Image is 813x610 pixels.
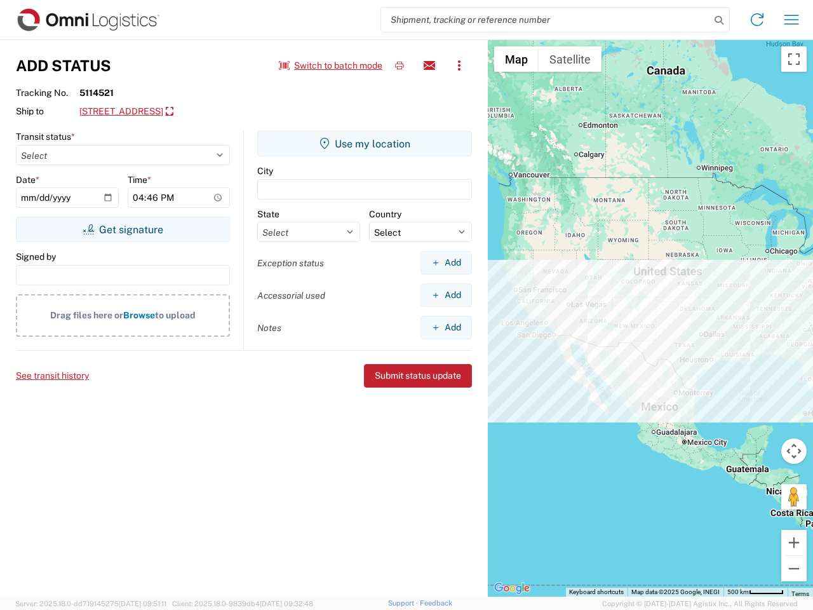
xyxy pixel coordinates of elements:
label: Country [369,208,401,220]
button: Zoom in [781,530,807,555]
img: Google [491,580,533,597]
button: See transit history [16,365,89,386]
label: City [257,165,273,177]
label: Notes [257,322,281,334]
button: Show satellite imagery [539,46,601,72]
label: Transit status [16,131,75,142]
a: Open this area in Google Maps (opens a new window) [491,580,533,597]
span: Copyright © [DATE]-[DATE] Agistix Inc., All Rights Reserved [602,598,798,609]
button: Zoom out [781,556,807,581]
button: Map Scale: 500 km per 51 pixels [723,588,788,597]
a: Feedback [420,599,452,607]
button: Submit status update [364,364,472,388]
span: to upload [155,310,196,320]
button: Add [420,316,472,339]
span: Tracking No. [16,87,79,98]
h3: Add Status [16,57,111,75]
button: Drag Pegman onto the map to open Street View [781,484,807,510]
span: Map data ©2025 Google, INEGI [631,588,720,595]
span: Browse [123,310,155,320]
span: Drag files here or [50,310,123,320]
button: Map camera controls [781,438,807,464]
label: Signed by [16,251,56,262]
a: [STREET_ADDRESS] [79,101,173,123]
label: State [257,208,279,220]
button: Use my location [257,131,472,156]
span: [DATE] 09:32:48 [260,600,313,607]
a: Support [388,599,420,607]
input: Shipment, tracking or reference number [381,8,710,32]
strong: 5114521 [79,87,114,98]
label: Exception status [257,257,324,269]
button: Get signature [16,217,230,242]
span: [DATE] 09:51:11 [119,600,166,607]
span: Ship to [16,105,79,117]
button: Switch to batch mode [279,55,382,76]
span: Client: 2025.18.0-9839db4 [172,600,313,607]
span: 500 km [727,588,749,595]
label: Time [128,174,151,186]
button: Show street map [494,46,539,72]
button: Add [420,283,472,307]
label: Accessorial used [257,290,325,301]
a: Terms [791,590,809,597]
button: Toggle fullscreen view [781,46,807,72]
button: Keyboard shortcuts [569,588,624,597]
span: Server: 2025.18.0-dd719145275 [15,600,166,607]
label: Date [16,174,39,186]
button: Add [420,251,472,274]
